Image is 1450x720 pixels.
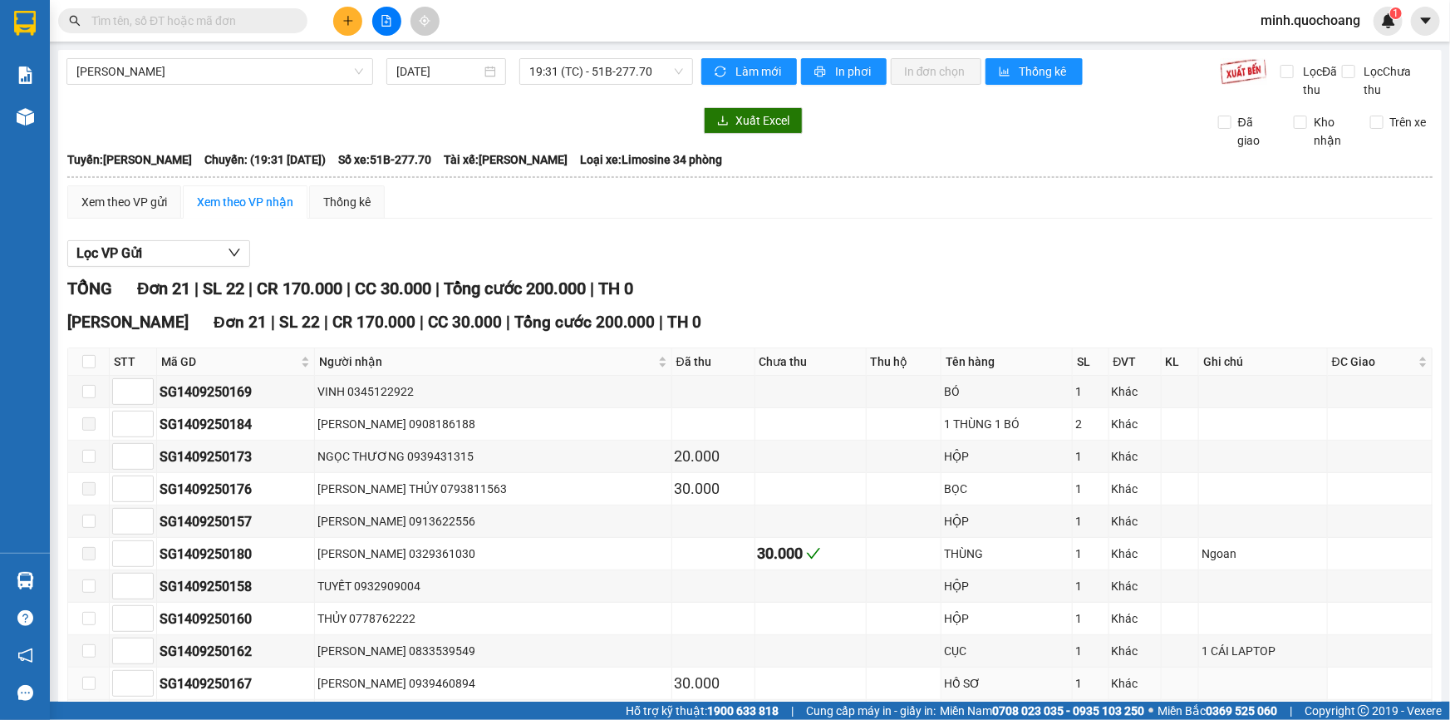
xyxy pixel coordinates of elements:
[1075,382,1106,401] div: 1
[675,672,752,695] div: 30.000
[17,648,33,663] span: notification
[1332,353,1415,371] span: ĐC Giao
[381,15,392,27] span: file-add
[161,353,297,371] span: Mã GD
[1075,512,1106,530] div: 1
[67,313,189,332] span: [PERSON_NAME]
[137,279,190,298] span: Đơn 21
[319,353,654,371] span: Người nhận
[317,577,668,595] div: TUYẾT 0932909004
[1075,415,1106,433] div: 2
[940,702,1144,720] span: Miền Nam
[1148,708,1153,714] span: ⚪️
[944,674,1069,693] div: HỒ SƠ
[992,704,1144,718] strong: 0708 023 035 - 0935 103 250
[160,673,312,694] div: SG1409250167
[891,58,981,85] button: In đơn chọn
[160,511,312,532] div: SG1409250157
[1358,62,1433,99] span: Lọc Chưa thu
[1112,674,1158,693] div: Khác
[1075,480,1106,498] div: 1
[157,668,315,700] td: SG1409250167
[944,512,1069,530] div: HỘP
[317,674,668,693] div: [PERSON_NAME] 0939460894
[659,313,663,332] span: |
[160,609,312,629] div: SG1409250160
[1381,13,1396,28] img: icon-new-feature
[1112,382,1158,401] div: Khác
[157,570,315,603] td: SG1409250158
[1112,480,1158,498] div: Khác
[701,58,797,85] button: syncLàm mới
[1109,348,1162,376] th: ĐVT
[419,15,430,27] span: aim
[672,348,755,376] th: Đã thu
[801,58,887,85] button: printerIn phơi
[333,7,362,36] button: plus
[944,447,1069,466] div: HỘP
[160,641,312,662] div: SG1409250162
[667,313,701,332] span: TH 0
[1296,62,1341,99] span: Lọc Đã thu
[17,108,34,126] img: warehouse-icon
[598,279,633,298] span: TH 0
[157,635,315,668] td: SG1409250162
[342,15,354,27] span: plus
[791,702,794,720] span: |
[157,441,315,473] td: SG1409250173
[1199,348,1328,376] th: Ghi chú
[986,58,1083,85] button: bar-chartThống kê
[428,313,502,332] span: CC 30.000
[1206,704,1277,718] strong: 0369 525 060
[1162,348,1199,376] th: KL
[17,67,34,84] img: solution-icon
[1112,609,1158,628] div: Khác
[1073,348,1109,376] th: SL
[806,702,936,720] span: Cung cấp máy in - giấy in:
[435,279,440,298] span: |
[1411,7,1440,36] button: caret-down
[867,348,941,376] th: Thu hộ
[76,59,363,84] span: Hồ Chí Minh - Cao Lãnh
[317,512,668,530] div: [PERSON_NAME] 0913622556
[69,15,81,27] span: search
[835,62,873,81] span: In phơi
[1112,642,1158,660] div: Khác
[420,313,424,332] span: |
[1020,62,1069,81] span: Thống kê
[157,376,315,408] td: SG1409250169
[160,446,312,467] div: SG1409250173
[17,685,33,701] span: message
[1112,577,1158,595] div: Khác
[1202,642,1325,660] div: 1 CÁI LAPTOP
[1220,58,1267,85] img: 9k=
[372,7,401,36] button: file-add
[806,546,821,561] span: check
[506,313,510,332] span: |
[157,408,315,441] td: SG1409250184
[944,382,1069,401] div: BÓ
[814,66,828,79] span: printer
[317,415,668,433] div: [PERSON_NAME] 0908186188
[204,150,326,169] span: Chuyến: (19:31 [DATE])
[214,313,267,332] span: Đơn 21
[1290,702,1292,720] span: |
[194,279,199,298] span: |
[1307,113,1357,150] span: Kho nhận
[410,7,440,36] button: aim
[735,111,789,130] span: Xuất Excel
[1075,642,1106,660] div: 1
[1075,447,1106,466] div: 1
[228,246,241,259] span: down
[81,193,167,211] div: Xem theo VP gửi
[317,545,668,563] div: [PERSON_NAME] 0329361030
[758,542,863,565] div: 30.000
[67,279,112,298] span: TỔNG
[1075,609,1106,628] div: 1
[1231,113,1281,150] span: Đã giao
[1418,13,1433,28] span: caret-down
[1112,447,1158,466] div: Khác
[1112,415,1158,433] div: Khác
[941,348,1073,376] th: Tên hàng
[332,313,415,332] span: CR 170.000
